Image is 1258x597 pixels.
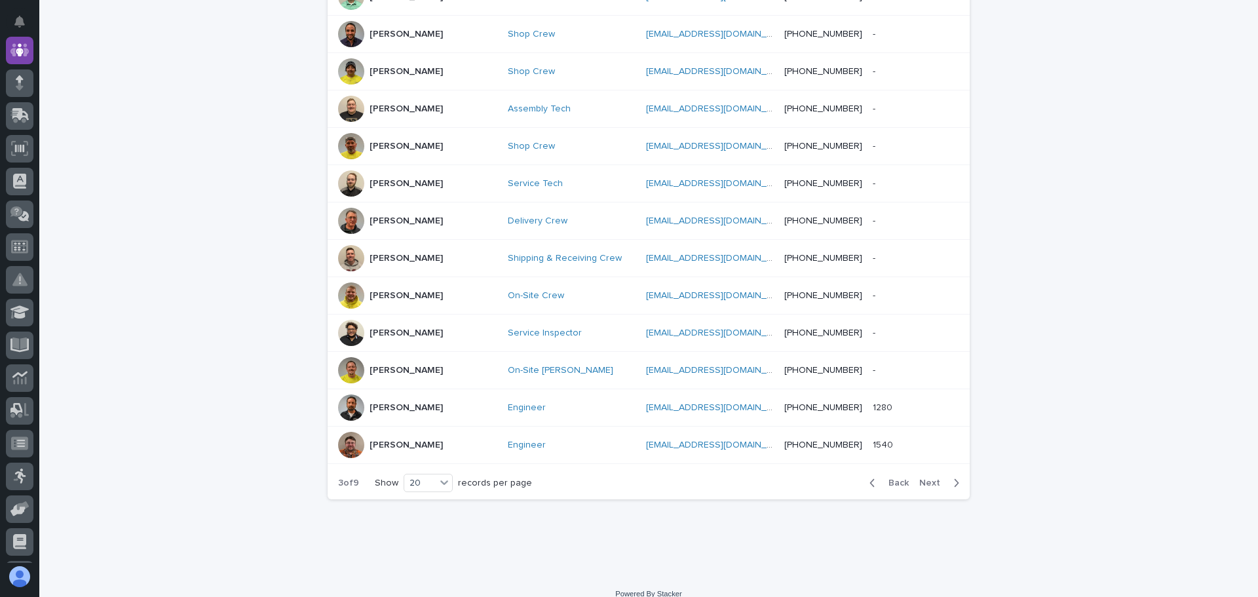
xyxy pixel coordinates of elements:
[646,29,794,39] a: [EMAIL_ADDRESS][DOMAIN_NAME]
[370,290,443,301] p: [PERSON_NAME]
[328,352,970,389] tr: [PERSON_NAME]On-Site [PERSON_NAME] [EMAIL_ADDRESS][DOMAIN_NAME] [PHONE_NUMBER]--
[328,277,970,315] tr: [PERSON_NAME]On-Site Crew [EMAIL_ADDRESS][DOMAIN_NAME] [PHONE_NUMBER]--
[784,254,862,263] a: [PHONE_NUMBER]
[508,141,555,152] a: Shop Crew
[646,403,794,412] a: [EMAIL_ADDRESS][DOMAIN_NAME]
[914,477,970,489] button: Next
[375,478,398,489] p: Show
[508,328,582,339] a: Service Inspector
[784,328,862,337] a: [PHONE_NUMBER]
[404,476,436,490] div: 20
[458,478,532,489] p: records per page
[784,142,862,151] a: [PHONE_NUMBER]
[370,66,443,77] p: [PERSON_NAME]
[370,29,443,40] p: [PERSON_NAME]
[873,400,895,414] p: 1280
[370,440,443,451] p: [PERSON_NAME]
[328,427,970,464] tr: [PERSON_NAME]Engineer [EMAIL_ADDRESS][DOMAIN_NAME] [PHONE_NUMBER]15401540
[328,315,970,352] tr: [PERSON_NAME]Service Inspector [EMAIL_ADDRESS][DOMAIN_NAME] [PHONE_NUMBER]--
[328,16,970,53] tr: [PERSON_NAME]Shop Crew [EMAIL_ADDRESS][DOMAIN_NAME] [PHONE_NUMBER]--
[784,440,862,450] a: [PHONE_NUMBER]
[646,142,794,151] a: [EMAIL_ADDRESS][DOMAIN_NAME]
[646,104,794,113] a: [EMAIL_ADDRESS][DOMAIN_NAME]
[508,440,546,451] a: Engineer
[328,128,970,165] tr: [PERSON_NAME]Shop Crew [EMAIL_ADDRESS][DOMAIN_NAME] [PHONE_NUMBER]--
[784,104,862,113] a: [PHONE_NUMBER]
[873,176,878,189] p: -
[873,213,878,227] p: -
[328,389,970,427] tr: [PERSON_NAME]Engineer [EMAIL_ADDRESS][DOMAIN_NAME] [PHONE_NUMBER]12801280
[508,178,563,189] a: Service Tech
[646,254,794,263] a: [EMAIL_ADDRESS][DOMAIN_NAME]
[784,67,862,76] a: [PHONE_NUMBER]
[784,366,862,375] a: [PHONE_NUMBER]
[784,403,862,412] a: [PHONE_NUMBER]
[646,216,794,225] a: [EMAIL_ADDRESS][DOMAIN_NAME]
[328,165,970,202] tr: [PERSON_NAME]Service Tech [EMAIL_ADDRESS][DOMAIN_NAME] [PHONE_NUMBER]--
[873,101,878,115] p: -
[328,202,970,240] tr: [PERSON_NAME]Delivery Crew [EMAIL_ADDRESS][DOMAIN_NAME] [PHONE_NUMBER]--
[646,67,794,76] a: [EMAIL_ADDRESS][DOMAIN_NAME]
[784,216,862,225] a: [PHONE_NUMBER]
[370,365,443,376] p: [PERSON_NAME]
[646,440,794,450] a: [EMAIL_ADDRESS][DOMAIN_NAME]
[328,90,970,128] tr: [PERSON_NAME]Assembly Tech [EMAIL_ADDRESS][DOMAIN_NAME] [PHONE_NUMBER]--
[784,29,862,39] a: [PHONE_NUMBER]
[508,365,613,376] a: On-Site [PERSON_NAME]
[16,16,33,37] div: Notifications
[873,64,878,77] p: -
[328,240,970,277] tr: [PERSON_NAME]Shipping & Receiving Crew [EMAIL_ADDRESS][DOMAIN_NAME] [PHONE_NUMBER]--
[508,216,567,227] a: Delivery Crew
[508,66,555,77] a: Shop Crew
[508,29,555,40] a: Shop Crew
[873,26,878,40] p: -
[919,478,948,488] span: Next
[881,478,909,488] span: Back
[508,290,564,301] a: On-Site Crew
[873,362,878,376] p: -
[646,366,794,375] a: [EMAIL_ADDRESS][DOMAIN_NAME]
[370,328,443,339] p: [PERSON_NAME]
[859,477,914,489] button: Back
[370,104,443,115] p: [PERSON_NAME]
[784,291,862,300] a: [PHONE_NUMBER]
[370,253,443,264] p: [PERSON_NAME]
[508,104,571,115] a: Assembly Tech
[873,138,878,152] p: -
[508,253,622,264] a: Shipping & Receiving Crew
[873,250,878,264] p: -
[370,402,443,414] p: [PERSON_NAME]
[6,8,33,35] button: Notifications
[646,179,794,188] a: [EMAIL_ADDRESS][DOMAIN_NAME]
[646,291,794,300] a: [EMAIL_ADDRESS][DOMAIN_NAME]
[508,402,546,414] a: Engineer
[6,563,33,590] button: users-avatar
[646,328,794,337] a: [EMAIL_ADDRESS][DOMAIN_NAME]
[370,216,443,227] p: [PERSON_NAME]
[784,179,862,188] a: [PHONE_NUMBER]
[370,141,443,152] p: [PERSON_NAME]
[873,325,878,339] p: -
[873,437,896,451] p: 1540
[328,53,970,90] tr: [PERSON_NAME]Shop Crew [EMAIL_ADDRESS][DOMAIN_NAME] [PHONE_NUMBER]--
[873,288,878,301] p: -
[370,178,443,189] p: [PERSON_NAME]
[328,467,370,499] p: 3 of 9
